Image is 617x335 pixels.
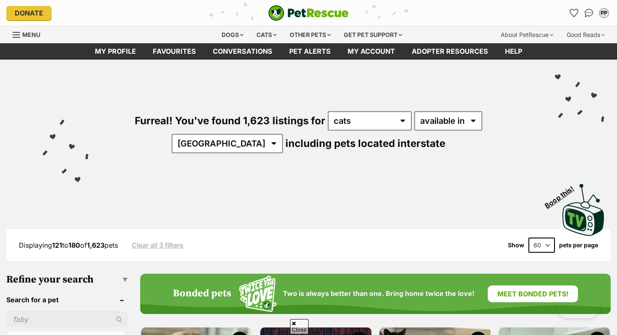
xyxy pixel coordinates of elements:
[13,26,46,42] a: Menu
[68,241,80,249] strong: 180
[285,137,445,149] span: including pets located interstate
[562,184,604,236] img: PetRescue TV logo
[488,285,578,302] a: Meet bonded pets!
[173,288,231,300] h4: Bonded pets
[559,242,598,249] label: pets per page
[6,6,52,20] a: Donate
[562,176,604,238] a: Boop this!
[144,43,204,60] a: Favourites
[132,241,183,249] a: Clear all 3 filters
[544,179,582,209] span: Boop this!
[585,9,593,17] img: chat-41dd97257d64d25036548639549fe6c8038ab92f7586957e7f3b1b290dea8141.svg
[6,311,128,327] input: Toby
[556,293,600,318] iframe: Help Scout Beacon - Open
[283,290,474,298] span: Two is always better than one. Bring home twice the love!
[582,6,596,20] a: Conversations
[508,242,524,249] span: Show
[86,43,144,60] a: My profile
[6,296,128,304] header: Search for a pet
[597,6,611,20] button: My account
[567,6,580,20] a: Favourites
[290,319,308,334] span: Close
[403,43,497,60] a: Adopter resources
[497,43,531,60] a: Help
[6,274,128,285] h3: Refine your search
[268,5,349,21] img: logo-cat-932fe2b9b8326f06289b0f2fb663e598f794de774fb13d1741a6617ecf9a85b4.svg
[339,43,403,60] a: My account
[281,43,339,60] a: Pet alerts
[52,241,62,249] strong: 121
[338,26,408,43] div: Get pet support
[239,276,277,312] img: Squiggle
[284,26,337,43] div: Other pets
[268,5,349,21] a: PetRescue
[561,26,611,43] div: Good Reads
[135,115,325,127] span: Furreal! You've found 1,623 listings for
[600,9,608,17] div: PP
[567,6,611,20] ul: Account quick links
[251,26,282,43] div: Cats
[22,31,40,38] span: Menu
[495,26,559,43] div: About PetRescue
[87,241,105,249] strong: 1,623
[19,241,118,249] span: Displaying to of pets
[204,43,281,60] a: conversations
[216,26,249,43] div: Dogs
